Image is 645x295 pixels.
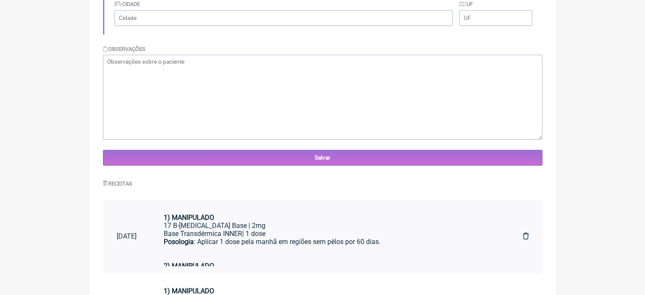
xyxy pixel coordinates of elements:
[103,46,146,52] label: Observações
[164,238,194,246] strong: Posologia
[114,10,453,26] input: Cidade
[459,10,532,26] input: UF
[150,207,509,266] a: 1) MANIPULADO17 B-[MEDICAL_DATA] Base | 2mgBase Transdérmica INNER| 1 dosePosologia: Aplicar 1 do...
[164,262,214,270] strong: 2) MANIPULADO
[164,222,496,230] div: 17 B-[MEDICAL_DATA] Base | 2mg
[103,150,542,166] input: Salvar
[164,238,496,262] div: : Aplicar 1 dose pela manhã em regiões sem pêlos por 60 dias.
[114,1,140,7] label: Cidade
[103,225,150,247] a: [DATE]
[164,214,214,222] strong: 1) MANIPULADO
[164,230,496,238] div: Base Transdérmica INNER| 1 dose
[103,180,133,187] label: Receitas
[459,1,473,7] label: UF
[164,287,214,295] strong: 1) MANIPULADO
